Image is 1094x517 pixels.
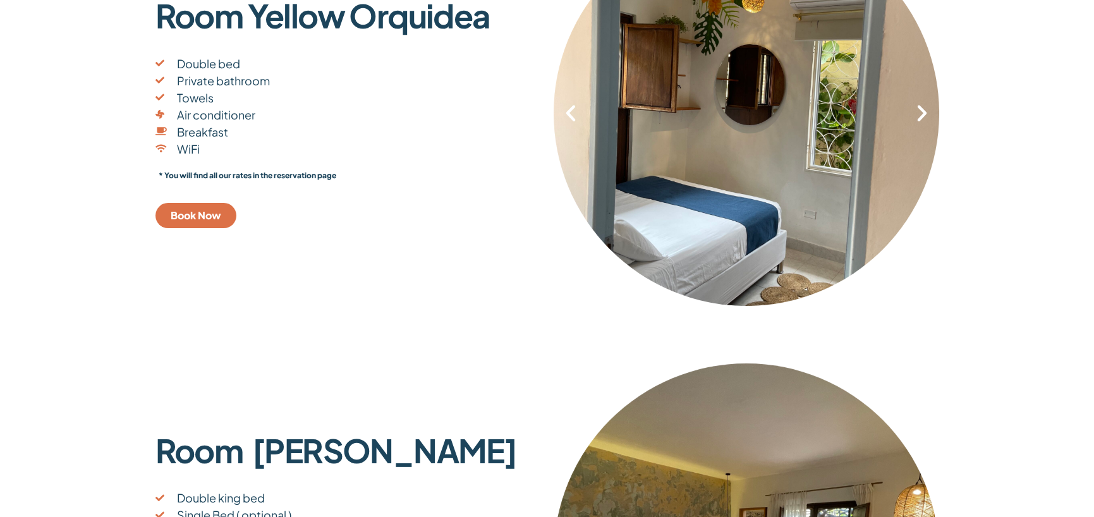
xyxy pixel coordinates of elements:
span: Air conditioner [174,106,255,123]
span: Book Now [171,210,221,221]
span: WiFi [174,140,200,157]
div: Next slide [911,102,933,124]
span: Double bed [174,55,240,72]
span: Double king bed [174,489,265,506]
span: Towels [174,89,214,106]
span: Room [PERSON_NAME] [155,430,517,470]
span: Private bathroom [174,72,270,89]
span: * You will find all our rates in the reservation page [159,171,336,180]
span: Breakfast [174,123,228,140]
div: Previous slide [560,102,581,124]
a: Book Now [155,203,236,228]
